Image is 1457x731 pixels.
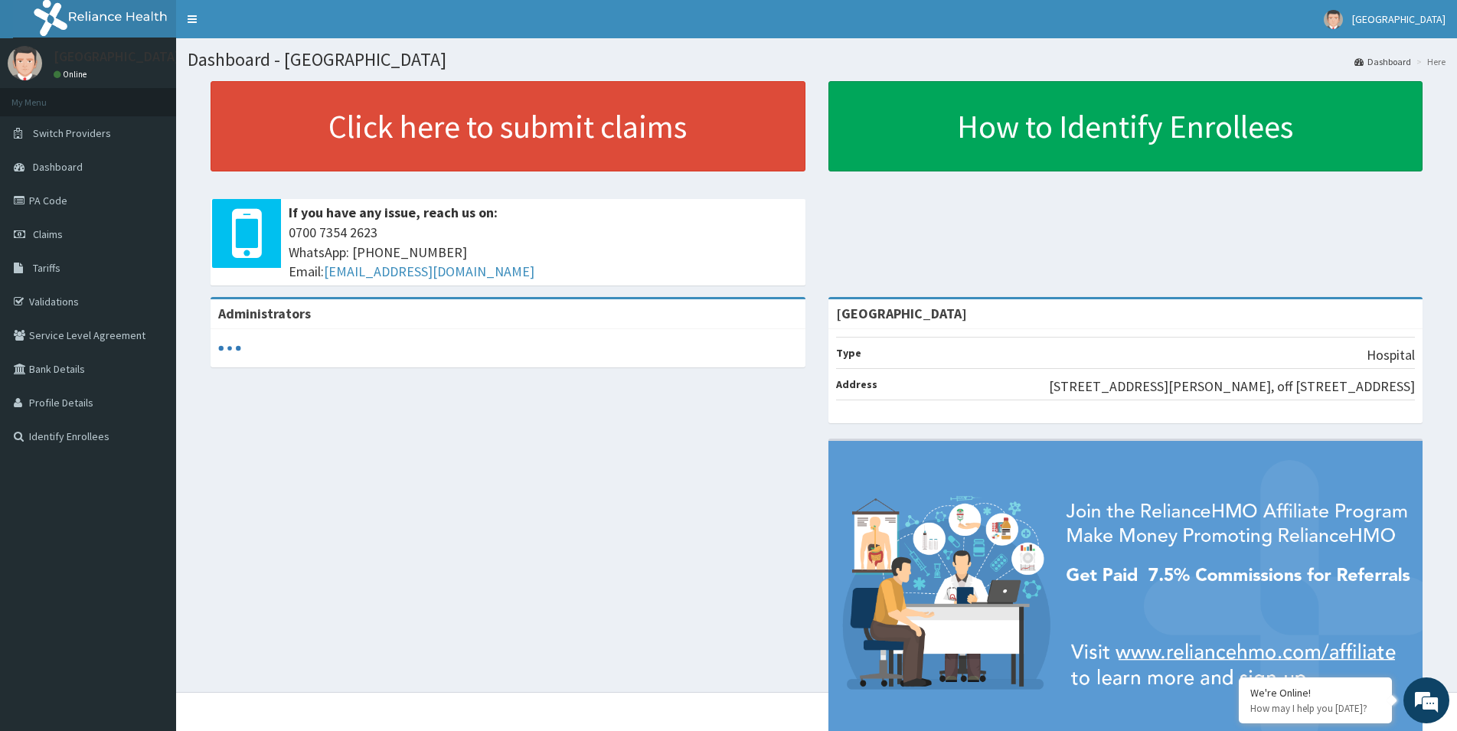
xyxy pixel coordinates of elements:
span: Tariffs [33,261,60,275]
b: If you have any issue, reach us on: [289,204,498,221]
b: Address [836,377,877,391]
li: Here [1413,55,1446,68]
div: We're Online! [1250,686,1380,700]
a: Click here to submit claims [211,81,805,171]
strong: [GEOGRAPHIC_DATA] [836,305,967,322]
img: User Image [1324,10,1343,29]
span: Dashboard [33,160,83,174]
b: Type [836,346,861,360]
h1: Dashboard - [GEOGRAPHIC_DATA] [188,50,1446,70]
a: Online [54,69,90,80]
img: User Image [8,46,42,80]
p: [STREET_ADDRESS][PERSON_NAME], off [STREET_ADDRESS] [1049,377,1415,397]
span: [GEOGRAPHIC_DATA] [1352,12,1446,26]
p: [GEOGRAPHIC_DATA] [54,50,180,64]
a: Dashboard [1354,55,1411,68]
p: How may I help you today? [1250,702,1380,715]
svg: audio-loading [218,337,241,360]
span: Switch Providers [33,126,111,140]
a: How to Identify Enrollees [828,81,1423,171]
b: Administrators [218,305,311,322]
a: [EMAIL_ADDRESS][DOMAIN_NAME] [324,263,534,280]
span: Claims [33,227,63,241]
span: 0700 7354 2623 WhatsApp: [PHONE_NUMBER] Email: [289,223,798,282]
p: Hospital [1367,345,1415,365]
